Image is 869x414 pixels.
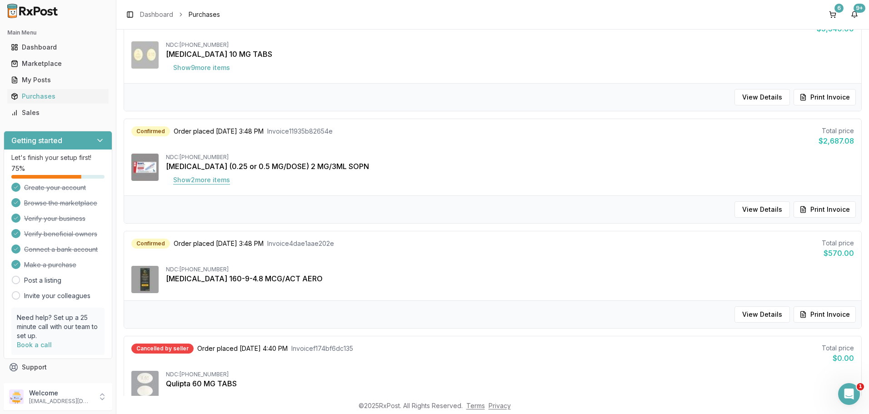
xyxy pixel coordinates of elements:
div: Confirmed [131,239,170,249]
h2: Main Menu [7,29,109,36]
button: Print Invoice [794,201,856,218]
a: Privacy [489,402,511,409]
div: NDC: [PHONE_NUMBER] [166,371,854,378]
a: Sales [7,105,109,121]
div: Purchases [11,92,105,101]
p: Welcome [29,389,92,398]
span: Feedback [22,379,53,388]
img: Breztri Aerosphere 160-9-4.8 MCG/ACT AERO [131,266,159,293]
div: [MEDICAL_DATA] 10 MG TABS [166,49,854,60]
img: Ozempic (0.25 or 0.5 MG/DOSE) 2 MG/3ML SOPN [131,154,159,181]
button: View Details [734,306,790,323]
span: Order placed [DATE] 3:48 PM [174,127,264,136]
span: Create your account [24,183,86,192]
span: 1 [857,383,864,390]
div: Qulipta 60 MG TABS [166,378,854,389]
img: RxPost Logo [4,4,62,18]
span: Make a purchase [24,260,76,269]
button: Feedback [4,375,112,392]
button: View Details [734,201,790,218]
span: Verify beneficial owners [24,229,97,239]
div: Total price [819,126,854,135]
button: Print Invoice [794,89,856,105]
div: Total price [822,344,854,353]
button: Show9more items [166,60,237,76]
a: Terms [466,402,485,409]
button: Marketplace [4,56,112,71]
div: $2,687.08 [819,135,854,146]
button: 6 [825,7,840,22]
span: Invoice 4dae1aae202e [267,239,334,248]
button: Dashboard [4,40,112,55]
a: Post a listing [24,276,61,285]
div: Total price [822,239,854,248]
a: Dashboard [7,39,109,55]
div: [MEDICAL_DATA] (0.25 or 0.5 MG/DOSE) 2 MG/3ML SOPN [166,161,854,172]
div: 9+ [854,4,865,13]
div: 6 [834,4,844,13]
a: Invite your colleagues [24,291,90,300]
a: Marketplace [7,55,109,72]
div: $570.00 [822,248,854,259]
span: 75 % [11,164,25,173]
span: Order placed [DATE] 4:40 PM [197,344,288,353]
div: My Posts [11,75,105,85]
button: Support [4,359,112,375]
a: Book a call [17,341,52,349]
div: Sales [11,108,105,117]
span: Order placed [DATE] 3:48 PM [174,239,264,248]
span: Browse the marketplace [24,199,97,208]
span: Purchases [189,10,220,19]
div: [MEDICAL_DATA] 160-9-4.8 MCG/ACT AERO [166,273,854,284]
button: Sales [4,105,112,120]
img: Qulipta 60 MG TABS [131,371,159,398]
button: Show2more items [166,172,237,188]
div: Confirmed [131,126,170,136]
button: 9+ [847,7,862,22]
a: Dashboard [140,10,173,19]
div: NDC: [PHONE_NUMBER] [166,41,854,49]
div: NDC: [PHONE_NUMBER] [166,154,854,161]
button: Print Invoice [794,306,856,323]
a: My Posts [7,72,109,88]
div: Dashboard [11,43,105,52]
button: View Details [734,89,790,105]
div: $0.00 [822,353,854,364]
span: Invoice 11935b82654e [267,127,333,136]
span: Verify your business [24,214,85,223]
p: [EMAIL_ADDRESS][DOMAIN_NAME] [29,398,92,405]
iframe: Intercom live chat [838,383,860,405]
p: Let's finish your setup first! [11,153,105,162]
div: Marketplace [11,59,105,68]
div: Cancelled by seller [131,344,194,354]
button: My Posts [4,73,112,87]
img: Jardiance 10 MG TABS [131,41,159,69]
nav: breadcrumb [140,10,220,19]
span: Connect a bank account [24,245,98,254]
p: Need help? Set up a 25 minute call with our team to set up. [17,313,99,340]
a: Purchases [7,88,109,105]
span: Invoice f174bf6dc135 [291,344,353,353]
h3: Getting started [11,135,62,146]
button: Purchases [4,89,112,104]
div: NDC: [PHONE_NUMBER] [166,266,854,273]
img: User avatar [9,389,24,404]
